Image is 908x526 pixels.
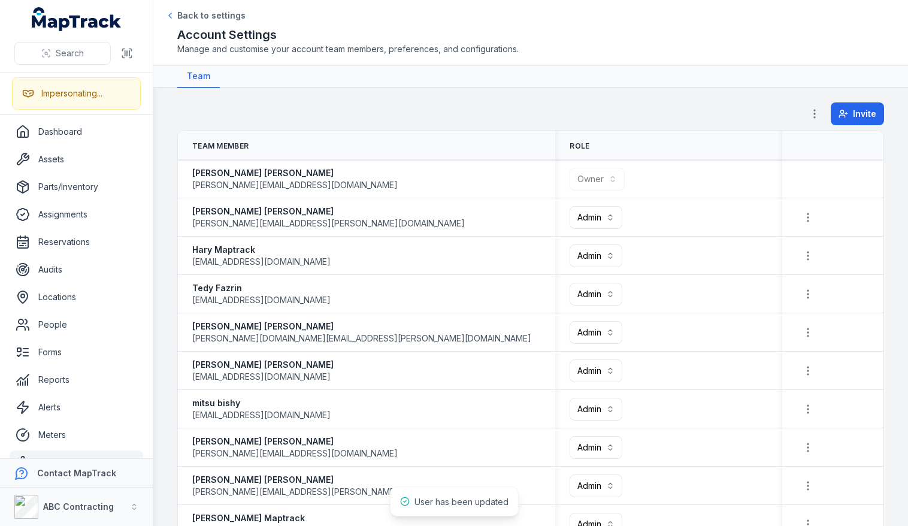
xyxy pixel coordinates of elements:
[853,108,876,120] span: Invite
[192,474,465,486] strong: [PERSON_NAME] [PERSON_NAME]
[192,359,334,371] strong: [PERSON_NAME] [PERSON_NAME]
[56,47,84,59] span: Search
[10,285,143,309] a: Locations
[165,10,246,22] a: Back to settings
[192,167,398,179] strong: [PERSON_NAME] [PERSON_NAME]
[10,395,143,419] a: Alerts
[41,87,102,99] div: Impersonating...
[10,120,143,144] a: Dashboard
[192,409,331,421] span: [EMAIL_ADDRESS][DOMAIN_NAME]
[192,436,398,448] strong: [PERSON_NAME] [PERSON_NAME]
[570,474,622,497] button: Admin
[43,501,114,512] strong: ABC Contracting
[10,313,143,337] a: People
[192,244,331,256] strong: Hary Maptrack
[10,230,143,254] a: Reservations
[570,141,589,151] span: Role
[570,359,622,382] button: Admin
[192,294,331,306] span: [EMAIL_ADDRESS][DOMAIN_NAME]
[570,283,622,306] button: Admin
[192,141,249,151] span: Team Member
[192,448,398,460] span: [PERSON_NAME][EMAIL_ADDRESS][DOMAIN_NAME]
[177,43,884,55] span: Manage and customise your account team members, preferences, and configurations.
[10,340,143,364] a: Forms
[192,179,398,191] span: [PERSON_NAME][EMAIL_ADDRESS][DOMAIN_NAME]
[570,436,622,459] button: Admin
[831,102,884,125] button: Invite
[10,451,143,474] a: Settings
[192,282,331,294] strong: Tedy Fazrin
[192,512,398,524] strong: [PERSON_NAME] Maptrack
[37,468,116,478] strong: Contact MapTrack
[192,205,465,217] strong: [PERSON_NAME] [PERSON_NAME]
[10,368,143,392] a: Reports
[177,65,220,88] a: Team
[10,175,143,199] a: Parts/Inventory
[10,147,143,171] a: Assets
[14,42,111,65] button: Search
[570,398,622,421] button: Admin
[177,10,246,22] span: Back to settings
[177,26,884,43] h2: Account Settings
[192,332,531,344] span: [PERSON_NAME][DOMAIN_NAME][EMAIL_ADDRESS][PERSON_NAME][DOMAIN_NAME]
[10,258,143,282] a: Audits
[570,321,622,344] button: Admin
[10,202,143,226] a: Assignments
[192,321,531,332] strong: [PERSON_NAME] [PERSON_NAME]
[192,486,465,498] span: [PERSON_NAME][EMAIL_ADDRESS][PERSON_NAME][DOMAIN_NAME]
[192,217,465,229] span: [PERSON_NAME][EMAIL_ADDRESS][PERSON_NAME][DOMAIN_NAME]
[414,497,509,507] span: User has been updated
[570,244,622,267] button: Admin
[192,397,331,409] strong: mitsu bishy
[192,256,331,268] span: [EMAIL_ADDRESS][DOMAIN_NAME]
[10,423,143,447] a: Meters
[192,371,331,383] span: [EMAIL_ADDRESS][DOMAIN_NAME]
[32,7,122,31] a: MapTrack
[570,206,622,229] button: Admin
